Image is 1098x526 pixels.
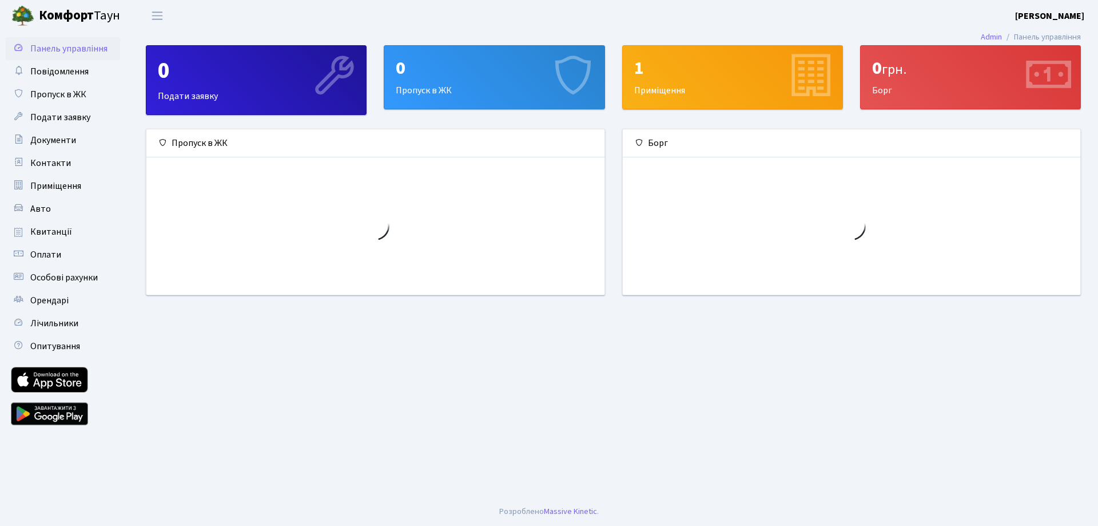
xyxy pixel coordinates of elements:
[499,505,599,518] div: Розроблено .
[30,271,98,284] span: Особові рахунки
[30,157,71,169] span: Контакти
[882,60,906,80] span: грн.
[30,111,90,124] span: Подати заявку
[861,46,1080,109] div: Борг
[1015,9,1084,23] a: [PERSON_NAME]
[6,266,120,289] a: Особові рахунки
[146,46,366,114] div: Подати заявку
[11,5,34,27] img: logo.png
[384,45,604,109] a: 0Пропуск в ЖК
[39,6,120,26] span: Таун
[30,294,69,307] span: Орендарі
[1015,10,1084,22] b: [PERSON_NAME]
[964,25,1098,49] nav: breadcrumb
[6,312,120,335] a: Лічильники
[981,31,1002,43] a: Admin
[30,248,61,261] span: Оплати
[30,317,78,330] span: Лічильники
[30,180,81,192] span: Приміщення
[6,83,120,106] a: Пропуск в ЖК
[143,6,172,25] button: Переключити навігацію
[30,88,86,101] span: Пропуск в ЖК
[6,60,120,83] a: Повідомлення
[30,226,72,238] span: Квитанції
[623,46,842,109] div: Приміщення
[146,45,367,115] a: 0Подати заявку
[30,340,80,353] span: Опитування
[30,203,51,215] span: Авто
[30,65,89,78] span: Повідомлення
[30,134,76,147] span: Документи
[30,42,108,55] span: Панель управління
[6,243,120,266] a: Оплати
[6,152,120,175] a: Контакти
[1002,31,1081,43] li: Панель управління
[544,505,597,517] a: Massive Kinetic
[158,57,355,85] div: 0
[623,129,1081,157] div: Борг
[6,106,120,129] a: Подати заявку
[6,335,120,358] a: Опитування
[872,57,1069,79] div: 0
[6,289,120,312] a: Орендарі
[396,57,592,79] div: 0
[6,220,120,243] a: Квитанції
[6,37,120,60] a: Панель управління
[6,175,120,197] a: Приміщення
[39,6,94,25] b: Комфорт
[384,46,604,109] div: Пропуск в ЖК
[146,129,604,157] div: Пропуск в ЖК
[622,45,843,109] a: 1Приміщення
[634,57,831,79] div: 1
[6,197,120,220] a: Авто
[6,129,120,152] a: Документи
